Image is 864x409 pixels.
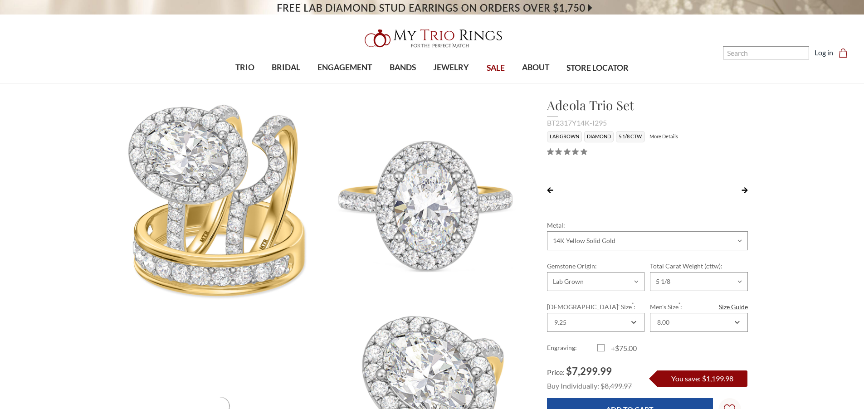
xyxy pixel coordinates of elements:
[547,220,748,230] label: Metal:
[554,319,566,326] div: 9.25
[227,53,263,83] a: TRIO
[547,343,597,354] label: Engraving:
[547,302,644,312] label: [DEMOGRAPHIC_DATA]' Size :
[478,54,513,83] a: SALE
[250,24,613,53] a: My Trio Rings
[839,49,848,58] svg: cart.cart_preview
[547,368,565,376] span: Price:
[547,131,582,142] li: Lab Grown
[558,54,637,83] a: STORE LOCATOR
[597,343,648,354] label: +$75.00
[263,53,309,83] a: BRIDAL
[547,313,644,332] div: Combobox
[117,95,324,302] img: Photo of Adeola 5 1/8 ct tw. Lab Grown Oval Solitaire Trio Set 14K Yellow Gold [BT2317Y-I295]
[723,46,809,59] input: Search
[272,62,300,73] span: BRIDAL
[325,95,532,302] img: Photo of Adeola 5 1/8 ct tw. Lab Grown Oval Solitaire Trio Set 14K Yellow Gold [BT2317YE-I295]
[547,381,599,390] span: Buy Individually:
[566,62,629,74] span: STORE LOCATOR
[649,133,678,139] a: More Details
[566,365,612,377] span: $7,299.99
[547,117,748,128] div: BT2317Y14K-I295
[657,319,669,326] div: 8.00
[547,261,644,271] label: Gemstone Origin:
[815,47,833,58] a: Log in
[433,62,469,73] span: JEWELRY
[235,62,254,73] span: TRIO
[616,131,645,142] li: 5 1/8 CTW.
[390,62,416,73] span: BANDS
[600,381,632,390] span: $8,499.97
[317,62,372,73] span: ENGAGEMENT
[487,62,505,74] span: SALE
[839,47,853,58] a: Cart with 0 items
[650,261,747,271] label: Total Carat Weight (cttw):
[650,302,747,312] label: Men's Size :
[650,313,747,332] div: Combobox
[425,53,478,83] a: JEWELRY
[381,53,425,83] a: BANDS
[309,53,381,83] a: ENGAGEMENT
[360,24,505,53] img: My Trio Rings
[513,53,558,83] a: ABOUT
[671,374,733,383] span: You save: $1,199.98
[522,62,549,73] span: ABOUT
[719,302,748,312] a: Size Guide
[547,96,748,115] h1: Adeola Trio Set
[584,131,614,142] li: Diamond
